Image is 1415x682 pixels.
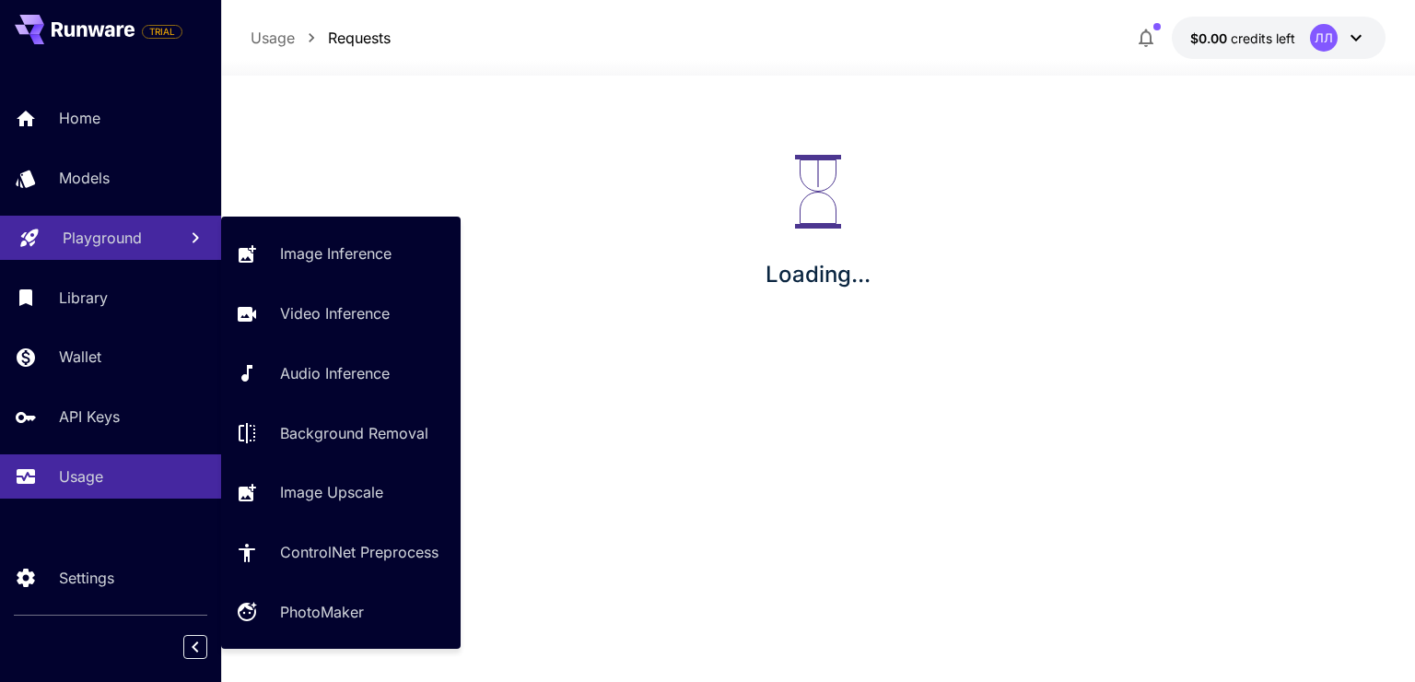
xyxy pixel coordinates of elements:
[1190,29,1295,48] div: $0.00
[142,20,182,42] span: Add your payment card to enable full platform functionality.
[221,530,461,575] a: ControlNet Preprocess
[766,258,871,291] p: Loading...
[59,406,120,428] p: API Keys
[221,231,461,276] a: Image Inference
[143,25,181,39] span: TRIAL
[59,107,100,129] p: Home
[59,465,103,488] p: Usage
[280,302,390,324] p: Video Inference
[280,362,390,384] p: Audio Inference
[59,287,108,309] p: Library
[280,422,428,444] p: Background Removal
[280,601,364,623] p: PhotoMaker
[221,470,461,515] a: Image Upscale
[59,167,110,189] p: Models
[63,227,142,249] p: Playground
[280,541,439,563] p: ControlNet Preprocess
[221,590,461,635] a: PhotoMaker
[280,242,392,265] p: Image Inference
[328,27,391,49] p: Requests
[221,410,461,455] a: Background Removal
[183,635,207,659] button: Collapse sidebar
[251,27,295,49] p: Usage
[221,291,461,336] a: Video Inference
[221,351,461,396] a: Audio Inference
[59,346,101,368] p: Wallet
[1172,17,1386,59] button: $0.00
[280,481,383,503] p: Image Upscale
[197,630,221,664] div: Collapse sidebar
[1190,30,1231,46] span: $0.00
[1231,30,1295,46] span: credits left
[59,567,114,589] p: Settings
[1310,24,1338,52] div: ЛЛ
[251,27,391,49] nav: breadcrumb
